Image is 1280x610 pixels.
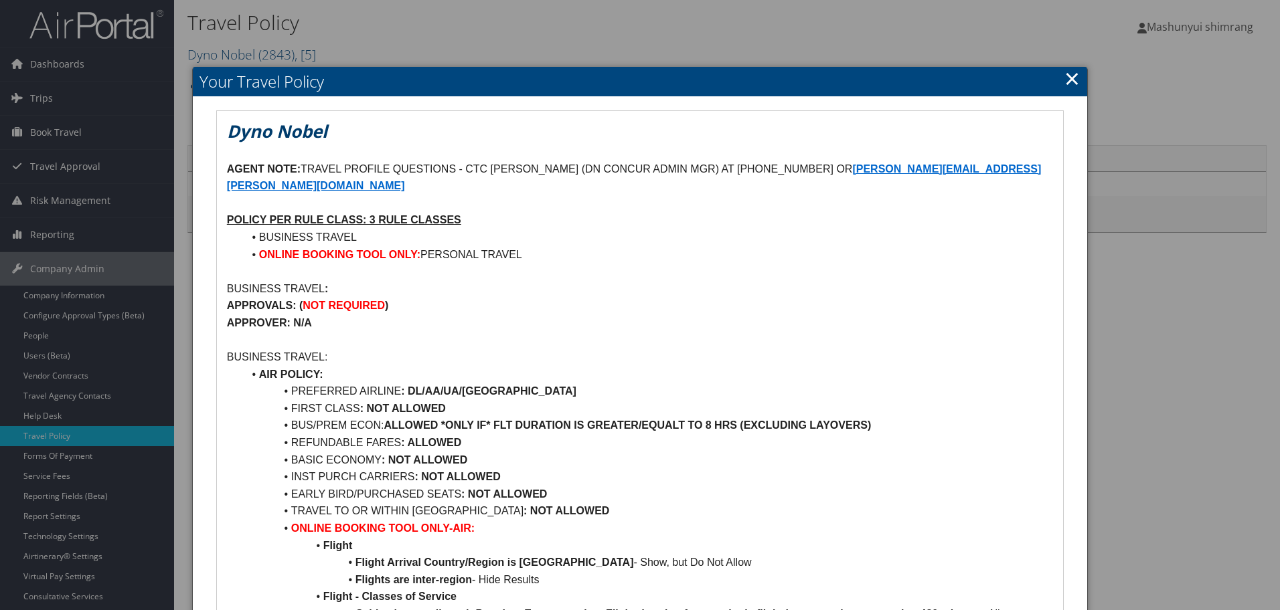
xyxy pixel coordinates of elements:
p: BUSINESS TRAVEL: [227,348,1053,366]
li: INST PURCH CARRIERS [243,468,1053,486]
em: Dyno Nobel [227,119,327,143]
strong: Flight - Classes of Service [323,591,457,602]
strong: ALLOWED *ONLY IF* FLT DURATION IS GREATER/EQUALT TO 8 HRS (EXCLUDING LAYOVERS) [384,419,871,431]
li: - Show, but Do Not Allow [243,554,1053,571]
strong: : NOT ALLOWED [524,505,609,516]
li: PERSONAL TRAVEL [243,246,1053,264]
a: Close [1064,65,1080,92]
strong: AIR POLICY: [259,369,323,380]
li: EARLY BIRD/PURCHASED SEATS [243,486,1053,503]
strong: : NOT ALLOWED [360,403,446,414]
strong: : [325,283,328,294]
p: BUSINESS TRAVEL [227,280,1053,298]
strong: ONLINE BOOKING TOOL ONLY-AIR: [291,522,475,534]
strong: : NOT ALLOWED [382,454,467,466]
strong: : NOT ALLOWED [414,471,500,482]
strong: APPROVER: N/A [227,317,312,328]
strong: : DL/AA/UA/[GEOGRAPHIC_DATA] [401,385,576,397]
li: - Hide Results [243,571,1053,589]
strong: ( [299,300,303,311]
strong: Flight Arrival Country/Region is [GEOGRAPHIC_DATA] [355,556,634,568]
strong: ONLINE BOOKING TOOL ONLY: [259,249,420,260]
strong: : ALLOWED [401,437,461,448]
h2: Your Travel Policy [193,67,1087,96]
strong: Flight [323,540,353,551]
li: TRAVEL TO OR WITHIN [GEOGRAPHIC_DATA] [243,502,1053,520]
li: PREFERRED AIRLINE [243,383,1053,400]
u: POLICY PER RULE CLASS: 3 RULE CLASSES [227,214,461,225]
li: REFUNDABLE FARES [243,434,1053,451]
li: FIRST CLASS [243,400,1053,417]
li: BUSINESS TRAVEL [243,229,1053,246]
p: TRAVEL PROFILE QUESTIONS - CTC [PERSON_NAME] (DN CONCUR ADMIN MGR) AT [PHONE_NUMBER] OR [227,161,1053,195]
strong: Flights are inter-region [355,574,472,585]
li: BUS/PREM ECON: [243,417,1053,434]
strong: AGENT NOTE: [227,163,301,175]
li: BASIC ECONOMY [243,451,1053,469]
strong: ) [385,300,388,311]
strong: APPROVALS: [227,300,297,311]
strong: : NOT ALLOWED [461,488,547,500]
strong: NOT REQUIRED [303,300,385,311]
